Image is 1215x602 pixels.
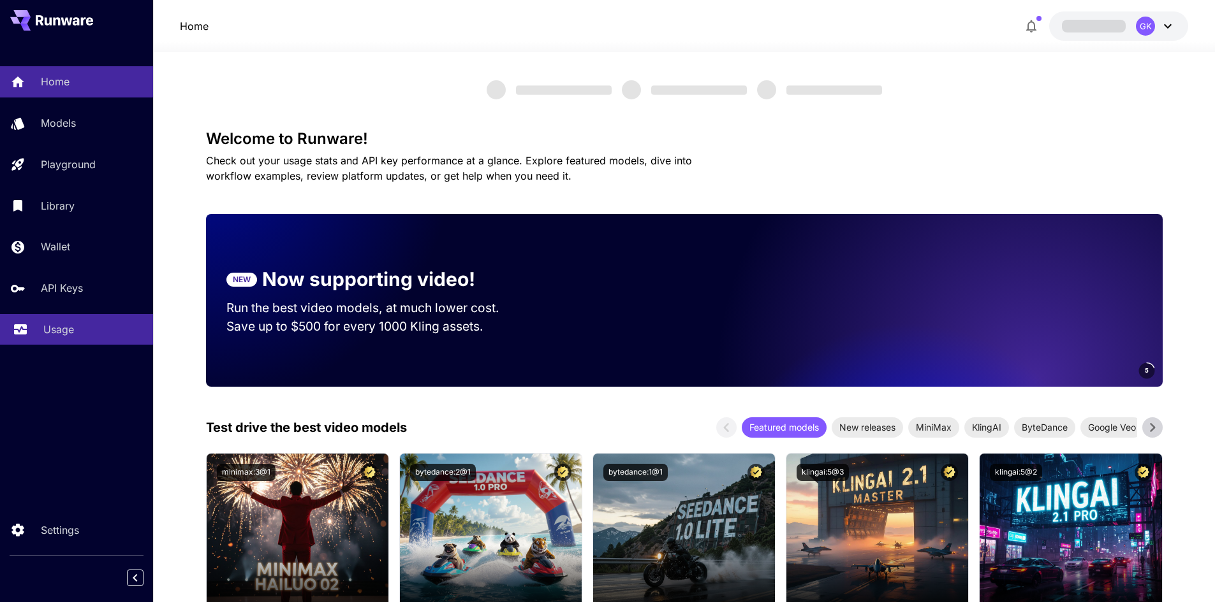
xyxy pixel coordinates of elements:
[41,115,76,131] p: Models
[206,130,1163,148] h3: Welcome to Runware!
[832,420,903,434] span: New releases
[1135,464,1152,481] button: Certified Model – Vetted for best performance and includes a commercial license.
[233,274,251,285] p: NEW
[603,464,668,481] button: bytedance:1@1
[964,417,1009,438] div: KlingAI
[410,464,476,481] button: bytedance:2@1
[41,239,70,254] p: Wallet
[41,522,79,538] p: Settings
[43,322,74,337] p: Usage
[941,464,958,481] button: Certified Model – Vetted for best performance and includes a commercial license.
[217,464,276,481] button: minimax:3@1
[1136,17,1155,36] div: GK
[964,420,1009,434] span: KlingAI
[206,418,407,437] p: Test drive the best video models
[41,280,83,296] p: API Keys
[41,198,75,213] p: Library
[832,417,903,438] div: New releases
[41,74,70,89] p: Home
[1049,11,1188,41] button: GK
[41,157,96,172] p: Playground
[1145,366,1149,375] span: 5
[742,420,827,434] span: Featured models
[797,464,849,481] button: klingai:5@3
[1014,420,1075,434] span: ByteDance
[180,18,209,34] nav: breadcrumb
[127,570,144,586] button: Collapse sidebar
[1080,417,1144,438] div: Google Veo
[742,417,827,438] div: Featured models
[554,464,571,481] button: Certified Model – Vetted for best performance and includes a commercial license.
[226,317,524,336] p: Save up to $500 for every 1000 Kling assets.
[180,18,209,34] a: Home
[1080,420,1144,434] span: Google Veo
[136,566,153,589] div: Collapse sidebar
[1014,417,1075,438] div: ByteDance
[908,417,959,438] div: MiniMax
[908,420,959,434] span: MiniMax
[990,464,1042,481] button: klingai:5@2
[206,154,692,182] span: Check out your usage stats and API key performance at a glance. Explore featured models, dive int...
[747,464,765,481] button: Certified Model – Vetted for best performance and includes a commercial license.
[226,299,524,317] p: Run the best video models, at much lower cost.
[262,265,475,294] p: Now supporting video!
[361,464,378,481] button: Certified Model – Vetted for best performance and includes a commercial license.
